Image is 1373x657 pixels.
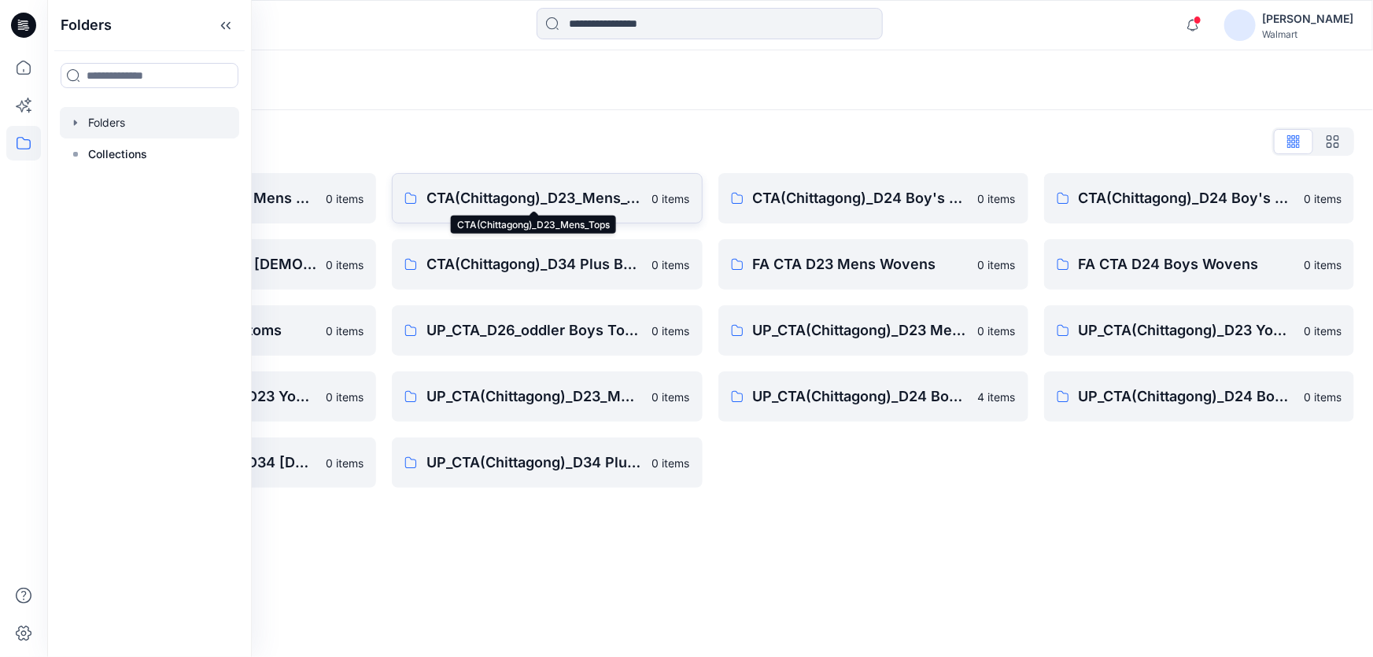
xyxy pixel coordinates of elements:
a: UP_CTA(Chittagong)_D24 Boy's Active4 items [718,371,1028,422]
p: 0 items [652,455,690,471]
a: UP_CTA(Chittagong)_D23 Young Mens Bottoms0 items [1044,305,1354,356]
p: 0 items [978,323,1016,339]
p: 0 items [652,389,690,405]
p: UP_CTA(Chittagong)_D23 Mens Bottoms [753,319,969,341]
a: CTA(Chittagong)_D24 Boy's Active0 items [718,173,1028,223]
a: UP_CTA_D26_oddler Boys Tops & Bottoms0 items [392,305,702,356]
p: CTA(Chittagong)_D34 Plus Bottoms [426,253,642,275]
a: UP_CTA(Chittagong)_D23_Mens_Tops0 items [392,371,702,422]
p: 0 items [978,190,1016,207]
a: FA CTA D23 Mens Wovens0 items [718,239,1028,290]
p: Collections [88,145,147,164]
p: 0 items [326,323,364,339]
p: 0 items [326,190,364,207]
p: FA CTA D24 Boys Wovens [1079,253,1294,275]
p: 0 items [326,455,364,471]
p: CTA(Chittagong)_D23_Mens_Tops [426,187,642,209]
p: CTA(Chittagong)_D24 Boy's bottom [1079,187,1294,209]
p: UP_CTA(Chittagong)_D23_Mens_Tops [426,386,642,408]
p: UP_CTA_D26_oddler Boys Tops & Bottoms [426,319,642,341]
a: CTA(Chittagong)_D34 Plus Bottoms0 items [392,239,702,290]
a: FA CTA D24 Boys Wovens0 items [1044,239,1354,290]
p: UP_CTA(Chittagong)_D24 Boy's Active [753,386,969,408]
p: 0 items [652,323,690,339]
p: 0 items [652,257,690,273]
a: CTA(Chittagong)_D24 Boy's bottom0 items [1044,173,1354,223]
p: 0 items [1304,323,1342,339]
p: 0 items [326,389,364,405]
img: avatar [1224,9,1256,41]
p: 0 items [1304,257,1342,273]
div: [PERSON_NAME] [1262,9,1353,28]
p: 0 items [326,257,364,273]
p: 0 items [978,257,1016,273]
p: 4 items [978,389,1016,405]
p: FA CTA D23 Mens Wovens [753,253,969,275]
a: UP_CTA(Chittagong)_D34 Plus Bottoms0 items [392,437,702,488]
a: CTA(Chittagong)_D23_Mens_Tops0 items [392,173,702,223]
p: 0 items [652,190,690,207]
p: 0 items [1304,190,1342,207]
p: CTA(Chittagong)_D24 Boy's Active [753,187,969,209]
div: Walmart [1262,28,1353,40]
p: UP_CTA(Chittagong)_D34 Plus Bottoms [426,452,642,474]
p: 0 items [1304,389,1342,405]
a: UP_CTA(Chittagong)_D24 Boy's bottom0 items [1044,371,1354,422]
a: UP_CTA(Chittagong)_D23 Mens Bottoms0 items [718,305,1028,356]
p: UP_CTA(Chittagong)_D23 Young Mens Bottoms [1079,319,1294,341]
p: UP_CTA(Chittagong)_D24 Boy's bottom [1079,386,1294,408]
